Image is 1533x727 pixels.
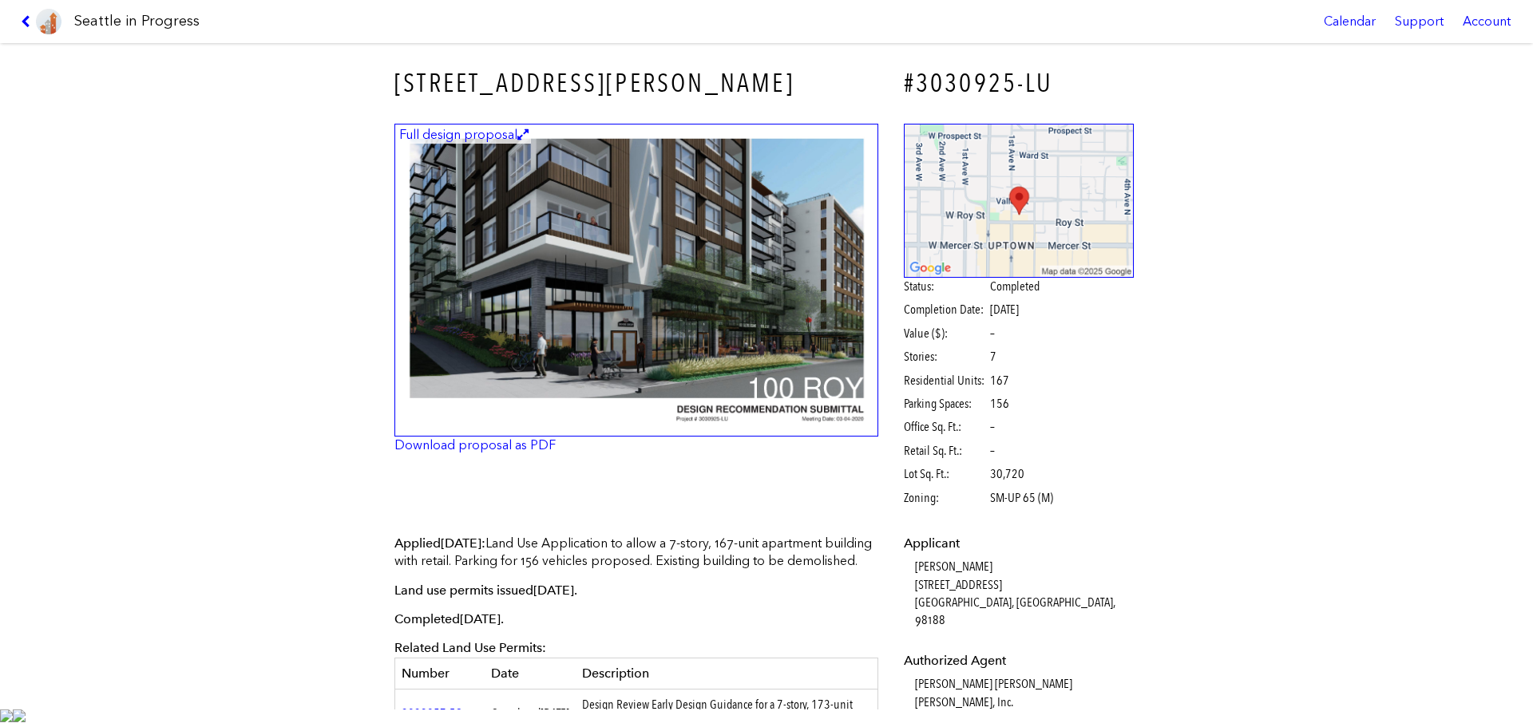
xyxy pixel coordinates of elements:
[460,611,501,626] span: [DATE]
[533,583,574,598] span: [DATE]
[74,11,200,31] h1: Seattle in Progress
[990,442,995,460] span: –
[990,418,995,436] span: –
[904,442,988,460] span: Retail Sq. Ft.:
[541,705,569,721] span: [DATE]
[394,582,878,599] p: Land use permits issued .
[904,325,988,342] span: Value ($):
[397,126,531,144] figcaption: Full design proposal
[904,535,1135,552] dt: Applicant
[904,124,1135,278] img: staticmap
[394,610,878,628] p: Completed .
[904,372,988,389] span: Residential Units:
[394,535,878,571] p: Land Use Application to allow a 7-story, 167-unit apartment building with retail. Parking for 156...
[441,535,481,551] span: [DATE]
[990,302,1019,317] span: [DATE]
[915,558,1135,630] dd: [PERSON_NAME] [STREET_ADDRESS] [GEOGRAPHIC_DATA], [GEOGRAPHIC_DATA], 98188
[904,465,988,483] span: Lot Sq. Ft.:
[485,658,576,689] th: Date
[402,705,462,721] a: 3032057-EG
[904,418,988,436] span: Office Sq. Ft.:
[394,124,878,437] a: Full design proposal
[990,348,996,365] span: 7
[36,9,61,34] img: favicon-96x96.png
[990,372,1009,389] span: 167
[904,348,988,365] span: Stories:
[394,65,878,101] h3: [STREET_ADDRESS][PERSON_NAME]
[990,278,1040,295] span: Completed
[990,489,1053,507] span: SM-UP 65 (M)
[576,658,878,689] th: Description
[395,658,485,689] th: Number
[990,395,1009,413] span: 156
[394,437,556,452] a: Download proposal as PDF
[394,124,878,437] img: 1.jpg
[394,640,546,655] span: Related Land Use Permits:
[904,652,1135,670] dt: Authorized Agent
[904,395,988,413] span: Parking Spaces:
[990,465,1024,483] span: 30,720
[904,301,988,318] span: Completion Date:
[990,325,995,342] span: –
[904,65,1135,101] h4: #3030925-LU
[904,278,988,295] span: Status:
[904,489,988,507] span: Zoning:
[394,535,485,551] span: Applied :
